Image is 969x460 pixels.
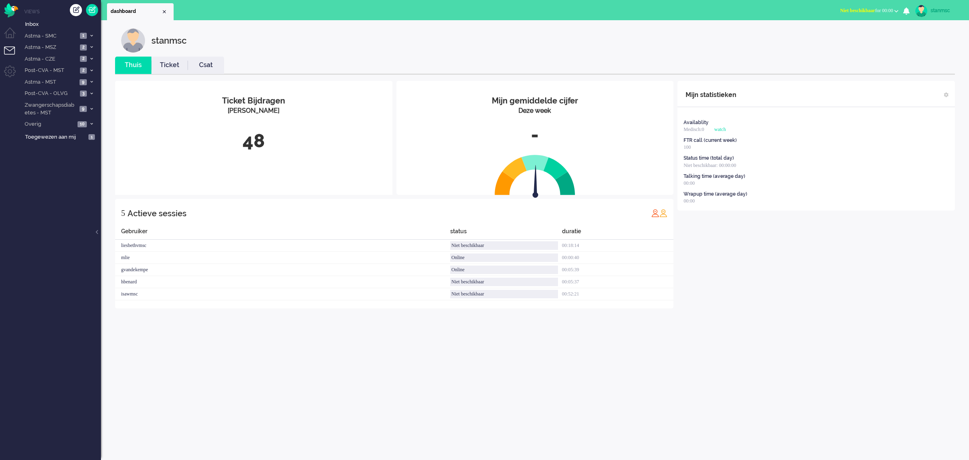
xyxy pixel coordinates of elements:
[684,173,745,180] div: Talking time (average day)
[115,57,151,74] li: Thuis
[684,155,734,162] div: Status time (total day)
[161,8,168,15] div: Close tab
[450,266,558,274] div: Online
[495,154,575,195] img: semi_circle.svg
[151,61,188,70] a: Ticket
[4,65,22,84] li: Admin menu
[151,28,187,53] div: stanmsc
[121,28,145,53] img: customer.svg
[915,5,927,17] img: avatar
[121,205,125,221] div: 5
[115,240,450,252] div: liesbethvmsc
[562,276,674,288] div: 00:05:37
[450,227,562,240] div: status
[684,198,694,204] span: 00:00
[562,264,674,276] div: 00:05:39
[450,253,558,262] div: Online
[403,122,668,148] div: -
[23,101,77,116] span: Zwangerschapsdiabetes - MST
[450,290,558,298] div: Niet beschikbaar
[115,264,450,276] div: gvandekempe
[115,227,450,240] div: Gebruiker
[840,8,875,13] span: Niet beschikbaar
[4,27,22,46] li: Dashboard menu
[188,61,224,70] a: Csat
[403,95,668,107] div: Mijn gemiddelde cijfer
[23,132,101,141] a: Toegewezen aan mij 1
[450,278,558,286] div: Niet beschikbaar
[111,8,161,15] span: dashboard
[23,19,101,28] a: Inbox
[80,44,87,51] span: 2
[684,119,709,126] div: Availablity
[80,91,87,97] span: 3
[121,95,386,107] div: Ticket Bijdragen
[23,90,78,97] span: Post-CVA - OLVG
[4,46,22,65] li: Tickets menu
[25,21,101,28] span: Inbox
[115,61,151,70] a: Thuis
[23,67,78,74] span: Post-CVA - MST
[107,3,174,20] li: Dashboard
[115,252,450,264] div: mlie
[115,276,450,288] div: hbenard
[450,241,558,250] div: Niet beschikbaar
[684,191,747,198] div: Wrapup time (average day)
[80,33,87,39] span: 1
[651,209,659,217] img: profile_red.svg
[684,180,694,186] span: 00:00
[714,127,726,132] span: watch
[684,162,736,168] span: Niet beschikbaar: 00:00:00
[80,79,87,85] span: 9
[562,252,674,264] div: 00:00:40
[4,3,18,17] img: flow_omnibird.svg
[684,127,704,132] span: Medisch:0
[80,56,87,62] span: 2
[931,6,961,15] div: stanmsc
[562,288,674,300] div: 00:52:21
[684,144,691,150] span: 100
[121,106,386,116] div: [PERSON_NAME]
[25,133,86,141] span: Toegewezen aan mij
[403,106,668,116] div: Deze week
[562,240,674,252] div: 00:18:14
[128,205,187,222] div: Actieve sessies
[86,4,98,16] a: Quick Ticket
[835,2,903,20] li: Niet beschikbaarfor 00:00
[80,106,87,112] span: 9
[23,55,78,63] span: Astma - CZE
[659,209,667,217] img: profile_orange.svg
[23,78,77,86] span: Astma - MST
[88,134,95,140] span: 1
[835,5,903,17] button: Niet beschikbaarfor 00:00
[840,8,893,13] span: for 00:00
[518,165,553,200] img: arrow.svg
[914,5,961,17] a: stanmsc
[70,4,82,16] div: Creëer ticket
[78,121,87,127] span: 10
[121,128,386,154] div: 48
[188,57,224,74] li: Csat
[23,44,78,51] span: Astma - MSZ
[686,87,736,103] div: Mijn statistieken
[4,5,18,11] a: Omnidesk
[115,288,450,300] div: isawmsc
[684,137,737,144] div: FTR call (current week)
[23,120,75,128] span: Overig
[23,32,78,40] span: Astma - SMC
[24,8,101,15] li: Views
[562,227,674,240] div: duratie
[151,57,188,74] li: Ticket
[80,68,87,74] span: 2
